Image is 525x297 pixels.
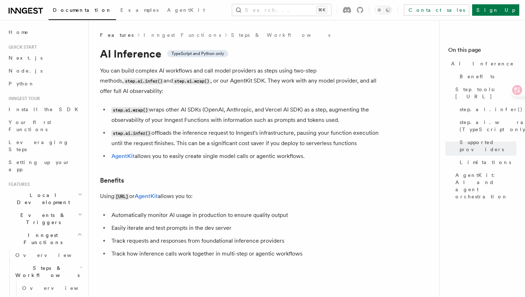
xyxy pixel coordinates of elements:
[6,136,84,156] a: Leveraging Steps
[448,57,516,70] a: AI Inference
[457,103,516,116] a: step.ai.infer()
[116,2,163,19] a: Examples
[451,60,514,67] span: AI Inference
[100,191,386,202] p: Using or allows you to:
[317,6,327,14] kbd: ⌘K
[460,139,516,153] span: Supported providers
[457,70,516,83] a: Benefits
[120,7,159,13] span: Examples
[15,252,89,258] span: Overview
[231,31,330,39] a: Steps & Workflows
[457,116,516,136] a: step.ai.wrap() (TypeScript only)
[12,262,84,282] button: Steps & Workflows
[9,29,29,36] span: Home
[6,229,84,249] button: Inngest Functions
[109,210,386,220] li: Automatically monitor AI usage in production to ensure quality output
[124,78,164,84] code: step.ai.infer()
[232,4,331,16] button: Search...⌘K
[111,153,135,159] a: AgentKit
[6,96,40,102] span: Inngest tour
[6,182,30,187] span: Features
[100,66,386,96] p: You can build complex AI workflows and call model providers as steps using two-step methods, and ...
[9,81,35,86] span: Python
[457,136,516,156] a: Supported providers
[455,86,516,100] span: Step tools: [URL]
[109,236,386,246] li: Track requests and responses from foundational inference providers
[100,47,386,60] h1: AI Inference
[12,249,84,262] a: Overview
[171,51,224,56] span: TypeScript and Python only
[6,51,84,64] a: Next.js
[9,139,69,152] span: Leveraging Steps
[22,285,96,291] span: Overview
[109,105,386,125] li: wraps other AI SDKs (OpenAI, Anthropic, and Vercel AI SDK) as a step, augmenting the observabilit...
[9,107,82,112] span: Install the SDK
[6,116,84,136] a: Your first Functions
[100,175,124,185] a: Benefits
[6,232,77,246] span: Inngest Functions
[9,119,51,132] span: Your first Functions
[109,151,386,161] li: allows you to easily create single model calls or agentic workflows.
[49,2,116,20] a: Documentation
[375,6,392,14] button: Toggle dark mode
[109,223,386,233] li: Easily iterate and test prompts in the dev server
[135,193,158,199] a: AgentKit
[114,194,129,200] code: [URL]
[460,159,511,166] span: Limitations
[6,44,37,50] span: Quick start
[109,128,386,148] li: offloads the inference request to Inngest's infrastructure, pausing your function execution until...
[19,282,84,294] a: Overview
[111,107,149,113] code: step.ai.wrap()
[6,77,84,90] a: Python
[6,209,84,229] button: Events & Triggers
[472,4,519,16] a: Sign Up
[457,156,516,169] a: Limitations
[167,7,205,13] span: AgentKit
[460,106,523,113] span: step.ai.infer()
[173,78,210,84] code: step.ai.wrap()
[163,2,209,19] a: AgentKit
[111,130,151,137] code: step.ai.infer()
[144,31,221,39] a: Inngest Functions
[6,192,78,206] span: Local Development
[452,169,516,203] a: AgentKit: AI and agent orchestration
[9,55,42,61] span: Next.js
[6,189,84,209] button: Local Development
[53,7,112,13] span: Documentation
[6,64,84,77] a: Node.js
[6,103,84,116] a: Install the SDK
[455,172,516,200] span: AgentKit: AI and agent orchestration
[100,31,134,39] span: Features
[460,73,494,80] span: Benefits
[6,26,84,39] a: Home
[6,156,84,176] a: Setting up your app
[12,264,80,279] span: Steps & Workflows
[109,249,386,259] li: Track how inference calls work together in multi-step or agentic workflows
[452,83,516,103] a: Step tools: [URL]
[404,4,469,16] a: Contact sales
[448,46,516,57] h4: On this page
[9,159,70,172] span: Setting up your app
[9,68,42,74] span: Node.js
[6,212,78,226] span: Events & Triggers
